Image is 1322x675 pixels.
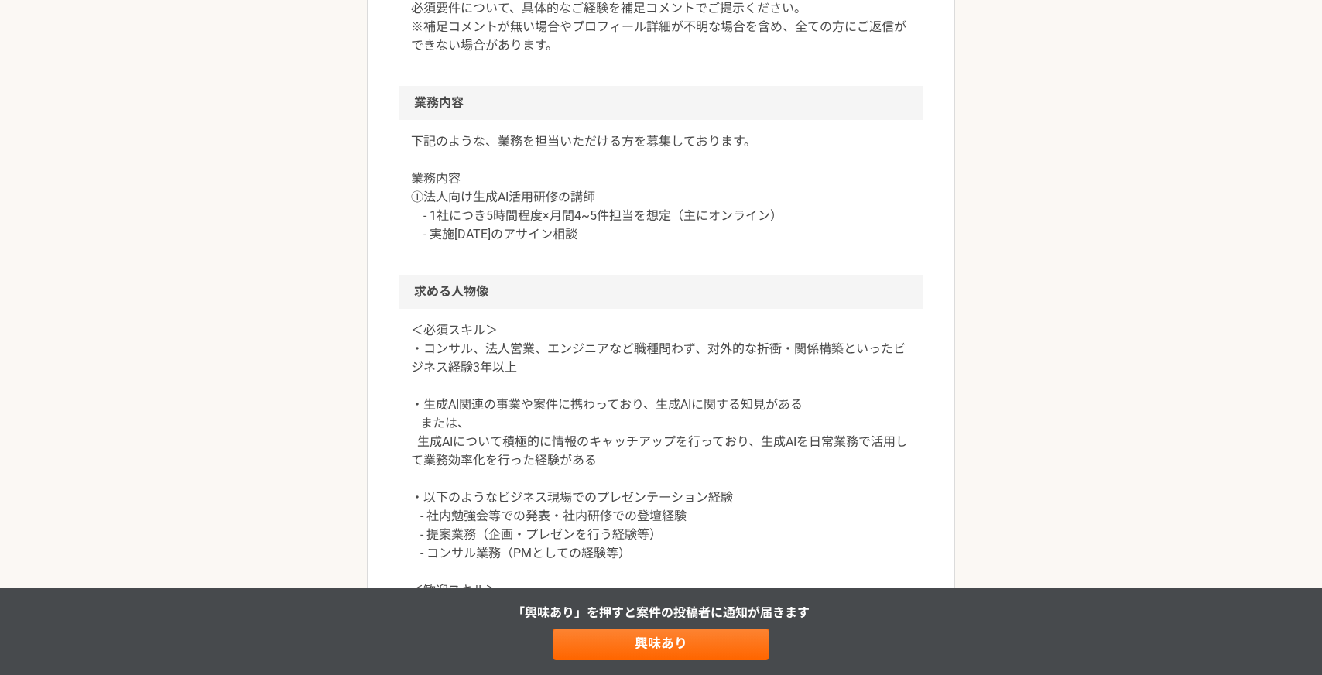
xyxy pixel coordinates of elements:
[512,604,810,622] p: 「興味あり」を押すと 案件の投稿者に通知が届きます
[553,629,769,660] a: 興味あり
[399,275,923,309] h2: 求める人物像
[411,321,911,656] p: ＜必須スキル＞ ・コンサル、法人営業、エンジニアなど職種問わず、対外的な折衝・関係構築といったビジネス経験3年以上 ・生成AI関連の事業や案件に携わっており、生成AIに関する知見がある または、...
[411,132,911,244] p: 下記のような、業務を担当いただける方を募集しております。 業務内容 ①法人向け生成AI活用研修の講師 - 1社につき5時間程度×月間4~5件担当を想定（主にオンライン） - 実施[DATE]のア...
[399,86,923,120] h2: 業務内容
